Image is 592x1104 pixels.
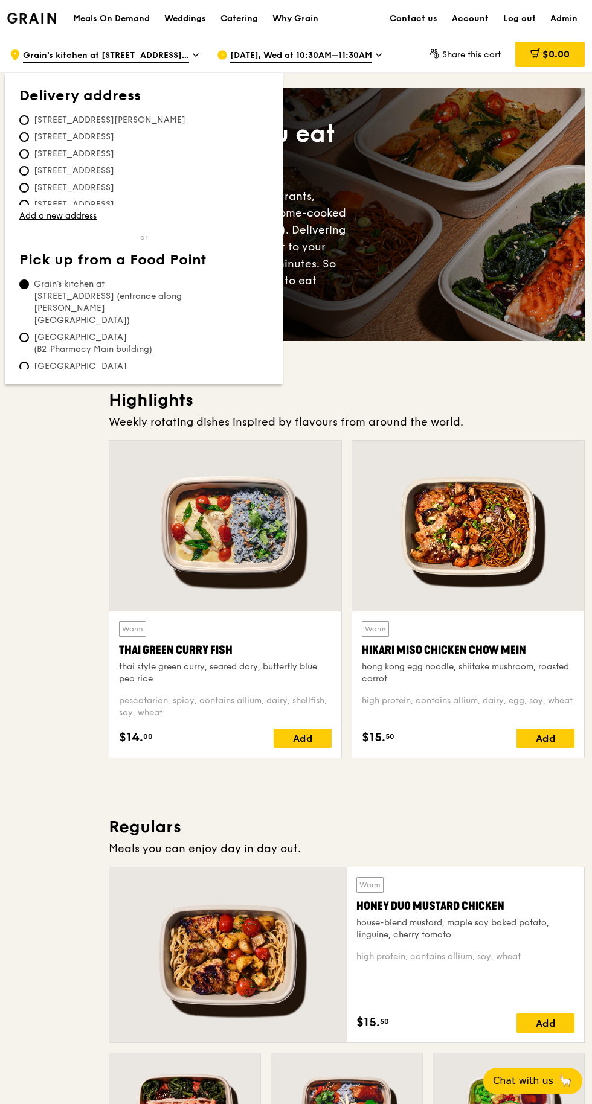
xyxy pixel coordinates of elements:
[19,165,129,177] span: [STREET_ADDRESS]
[382,1,445,37] a: Contact us
[356,1013,380,1032] span: $15.
[143,732,153,741] span: 00
[19,252,268,273] th: Pick up from a Food Point
[496,1,543,37] a: Log out
[493,1074,553,1088] span: Chat with us
[19,131,129,143] span: [STREET_ADDRESS]
[19,279,29,289] input: Grain's kitchen at [STREET_ADDRESS] (entrance along [PERSON_NAME][GEOGRAPHIC_DATA])
[23,49,189,63] span: Grain's kitchen at [STREET_ADDRESS] (entrance along [PERSON_NAME][GEOGRAPHIC_DATA])
[362,621,389,637] div: Warm
[213,1,265,37] a: Catering
[109,413,585,430] div: Weekly rotating dishes inspired by flavours from around the world.
[119,642,332,659] div: Thai Green Curry Fish
[73,13,150,25] h1: Meals On Demand
[19,115,29,125] input: [STREET_ADDRESS][PERSON_NAME]
[19,183,29,193] input: [STREET_ADDRESS]
[380,1016,389,1026] span: 50
[19,199,129,211] span: [STREET_ADDRESS]
[272,1,318,37] div: Why Grain
[19,114,200,126] span: [STREET_ADDRESS][PERSON_NAME]
[442,49,501,60] span: Share this cart
[19,278,199,327] span: Grain's kitchen at [STREET_ADDRESS] (entrance along [PERSON_NAME][GEOGRAPHIC_DATA])
[19,166,29,176] input: [STREET_ADDRESS]
[516,729,574,748] div: Add
[362,695,574,719] div: high protein, contains allium, dairy, egg, soy, wheat
[19,148,129,160] span: [STREET_ADDRESS]
[362,661,574,685] div: hong kong egg noodle, shiitake mushroom, roasted carrot
[164,1,206,37] div: Weddings
[356,917,574,941] div: house-blend mustard, maple soy baked potato, linguine, cherry tomato
[19,200,29,209] input: [STREET_ADDRESS]
[19,360,199,397] span: [GEOGRAPHIC_DATA] (Level 1 [PERSON_NAME] block drop-off point)
[542,48,570,60] span: $0.00
[543,1,585,37] a: Admin
[109,816,585,838] h3: Regulars
[119,729,143,747] span: $14.
[109,840,585,857] div: Meals you can enjoy day in day out.
[119,695,332,719] div: pescatarian, spicy, contains allium, dairy, shellfish, soy, wheat
[157,1,213,37] a: Weddings
[19,149,29,159] input: [STREET_ADDRESS]
[516,1013,574,1033] div: Add
[7,13,56,24] img: Grain
[119,621,146,637] div: Warm
[445,1,496,37] a: Account
[19,132,29,142] input: [STREET_ADDRESS]
[265,1,326,37] a: Why Grain
[274,729,332,748] div: Add
[362,642,574,659] div: Hikari Miso Chicken Chow Mein
[19,210,268,222] a: Add a new address
[119,661,332,685] div: thai style green curry, seared dory, butterfly blue pea rice
[19,362,29,371] input: [GEOGRAPHIC_DATA] (Level 1 [PERSON_NAME] block drop-off point)
[19,182,129,194] span: [STREET_ADDRESS]
[483,1068,582,1094] button: Chat with us🦙
[356,951,574,963] div: high protein, contains allium, soy, wheat
[356,898,574,914] div: Honey Duo Mustard Chicken
[19,333,29,342] input: [GEOGRAPHIC_DATA] (B2 Pharmacy Main building)
[19,331,199,356] span: [GEOGRAPHIC_DATA] (B2 Pharmacy Main building)
[19,88,268,109] th: Delivery address
[109,389,585,411] h3: Highlights
[356,877,384,893] div: Warm
[362,729,385,747] span: $15.
[230,49,372,63] span: [DATE], Wed at 10:30AM–11:30AM
[220,1,258,37] div: Catering
[385,732,394,741] span: 50
[558,1074,573,1088] span: 🦙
